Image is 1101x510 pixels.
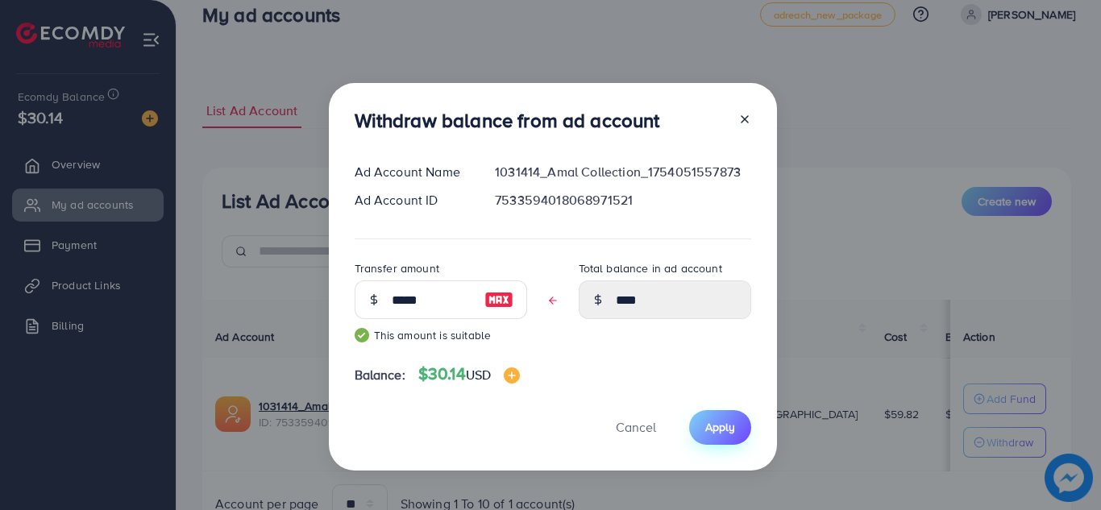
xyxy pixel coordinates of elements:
[342,191,483,209] div: Ad Account ID
[482,163,763,181] div: 1031414_Amal Collection_1754051557873
[355,327,527,343] small: This amount is suitable
[466,366,491,384] span: USD
[705,419,735,435] span: Apply
[596,410,676,445] button: Cancel
[355,328,369,342] img: guide
[689,410,751,445] button: Apply
[484,290,513,309] img: image
[418,364,520,384] h4: $30.14
[355,366,405,384] span: Balance:
[355,260,439,276] label: Transfer amount
[355,109,660,132] h3: Withdraw balance from ad account
[579,260,722,276] label: Total balance in ad account
[616,418,656,436] span: Cancel
[504,367,520,384] img: image
[342,163,483,181] div: Ad Account Name
[482,191,763,209] div: 7533594018068971521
